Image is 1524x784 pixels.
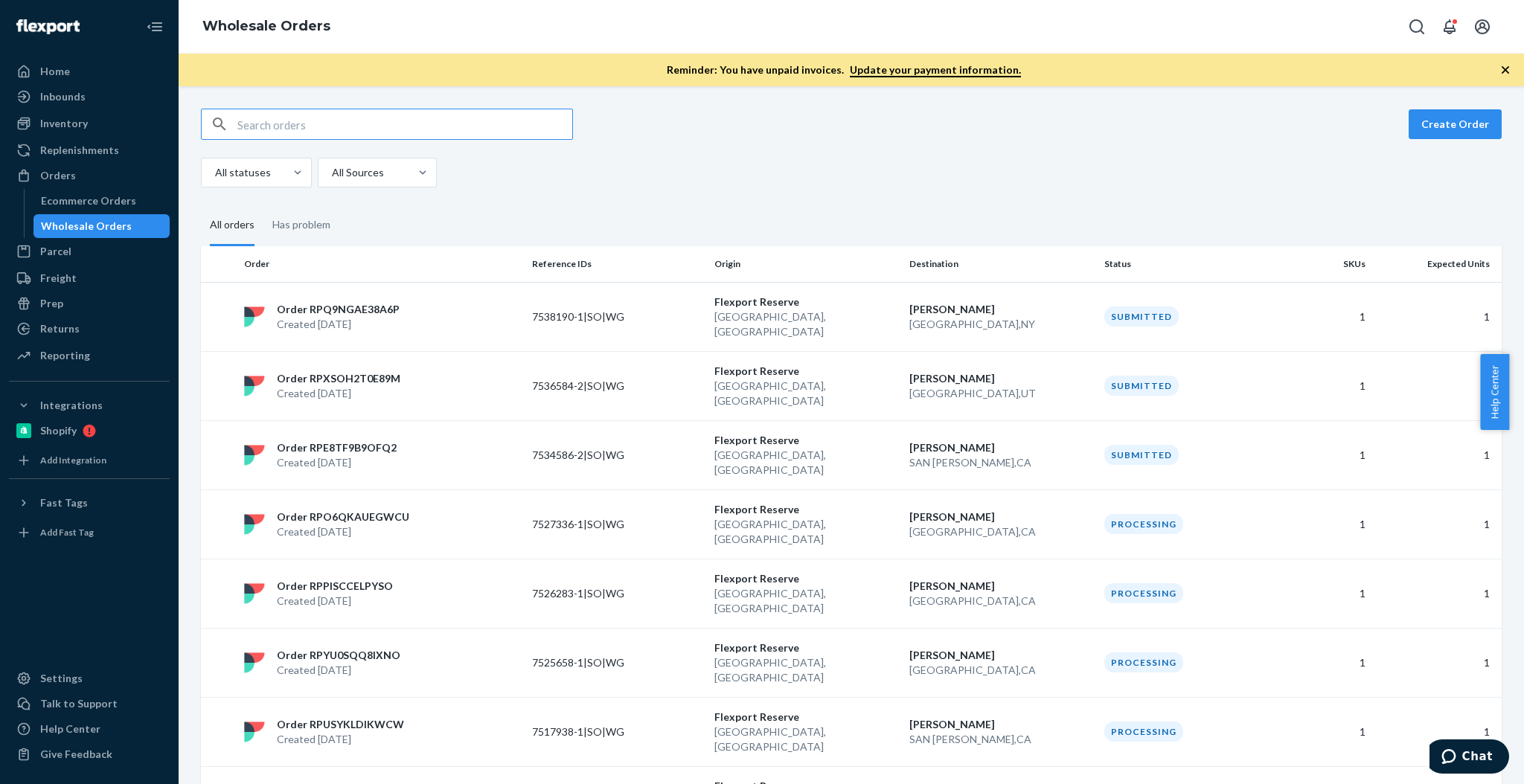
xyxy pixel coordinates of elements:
[244,652,265,673] img: flexport logo
[708,246,903,282] th: Origin
[40,454,106,466] div: Add Integration
[9,60,170,83] a: Home
[714,295,897,309] p: Flexport Reserve
[40,423,77,438] div: Shopify
[277,594,393,608] p: Created [DATE]
[532,724,651,739] p: 7517938-1|SO|WG
[1104,306,1179,327] div: Submitted
[9,419,170,443] a: Shopify
[909,455,1092,470] p: SAN [PERSON_NAME] , CA
[9,692,170,716] button: Talk to Support
[850,63,1021,77] a: Update your payment information.
[909,302,1092,317] p: [PERSON_NAME]
[9,491,170,515] button: Fast Tags
[40,244,71,259] div: Parcel
[277,524,409,539] p: Created [DATE]
[909,440,1092,455] p: [PERSON_NAME]
[214,165,215,180] input: All statuses
[909,732,1092,747] p: SAN [PERSON_NAME] , CA
[714,724,897,754] p: [GEOGRAPHIC_DATA] , [GEOGRAPHIC_DATA]
[277,455,397,470] p: Created [DATE]
[1104,376,1179,396] div: Submitted
[40,89,86,104] div: Inbounds
[1402,12,1432,42] button: Open Search Box
[9,292,170,315] a: Prep
[16,19,80,34] img: Flexport logo
[40,168,76,183] div: Orders
[40,348,90,363] div: Reporting
[1371,420,1502,489] td: 1
[40,116,88,131] div: Inventory
[532,586,651,601] p: 7526283-1|SO|WG
[532,309,651,324] p: 7538190-1|SO|WG
[277,732,404,747] p: Created [DATE]
[277,440,397,455] p: Order RPE8TF9B9OFQ2
[202,18,330,34] a: Wholesale Orders
[1104,652,1183,672] div: Processing
[1104,722,1183,742] div: Processing
[238,246,526,282] th: Order
[40,526,94,539] div: Add Fast Tag
[40,722,100,736] div: Help Center
[9,717,170,741] a: Help Center
[909,663,1092,678] p: [GEOGRAPHIC_DATA] , CA
[9,521,170,544] a: Add Fast Tag
[40,64,70,79] div: Home
[277,302,400,317] p: Order RPQ9NGAE38A6P
[40,143,119,158] div: Replenishments
[9,344,170,367] a: Reporting
[40,671,83,686] div: Settings
[1098,246,1281,282] th: Status
[1371,697,1502,766] td: 1
[714,433,897,448] p: Flexport Reserve
[9,317,170,341] a: Returns
[1409,109,1502,139] button: Create Order
[1371,282,1502,351] td: 1
[909,524,1092,539] p: [GEOGRAPHIC_DATA] , CA
[277,648,400,663] p: Order RPYU0SQQ8IXNO
[1281,489,1371,559] td: 1
[40,495,88,510] div: Fast Tags
[277,663,400,678] p: Created [DATE]
[1281,559,1371,628] td: 1
[9,742,170,766] button: Give Feedback
[909,594,1092,608] p: [GEOGRAPHIC_DATA] , CA
[244,306,265,327] img: flexport logo
[9,240,170,263] a: Parcel
[714,364,897,379] p: Flexport Reserve
[1281,282,1371,351] td: 1
[9,138,170,162] a: Replenishments
[1429,739,1509,777] iframe: Opens a widget where you can chat to one of our agents
[9,666,170,690] a: Settings
[41,193,136,208] div: Ecommerce Orders
[330,165,332,180] input: All Sources
[41,219,132,234] div: Wholesale Orders
[40,271,77,286] div: Freight
[714,655,897,685] p: [GEOGRAPHIC_DATA] , [GEOGRAPHIC_DATA]
[714,502,897,517] p: Flexport Reserve
[532,655,651,670] p: 7525658-1|SO|WG
[532,379,651,393] p: 7536584-2|SO|WG
[1104,583,1183,603] div: Processing
[40,747,112,762] div: Give Feedback
[9,112,170,135] a: Inventory
[210,205,254,246] div: All orders
[714,309,897,339] p: [GEOGRAPHIC_DATA] , [GEOGRAPHIC_DATA]
[40,398,103,413] div: Integrations
[1281,420,1371,489] td: 1
[714,710,897,724] p: Flexport Reserve
[1371,559,1502,628] td: 1
[9,164,170,187] a: Orders
[40,296,63,311] div: Prep
[1281,246,1371,282] th: SKUs
[190,5,342,48] ol: breadcrumbs
[1480,354,1509,430] button: Help Center
[909,510,1092,524] p: [PERSON_NAME]
[1467,12,1497,42] button: Open account menu
[244,514,265,535] img: flexport logo
[237,109,572,139] input: Search orders
[277,317,400,332] p: Created [DATE]
[714,379,897,408] p: [GEOGRAPHIC_DATA] , [GEOGRAPHIC_DATA]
